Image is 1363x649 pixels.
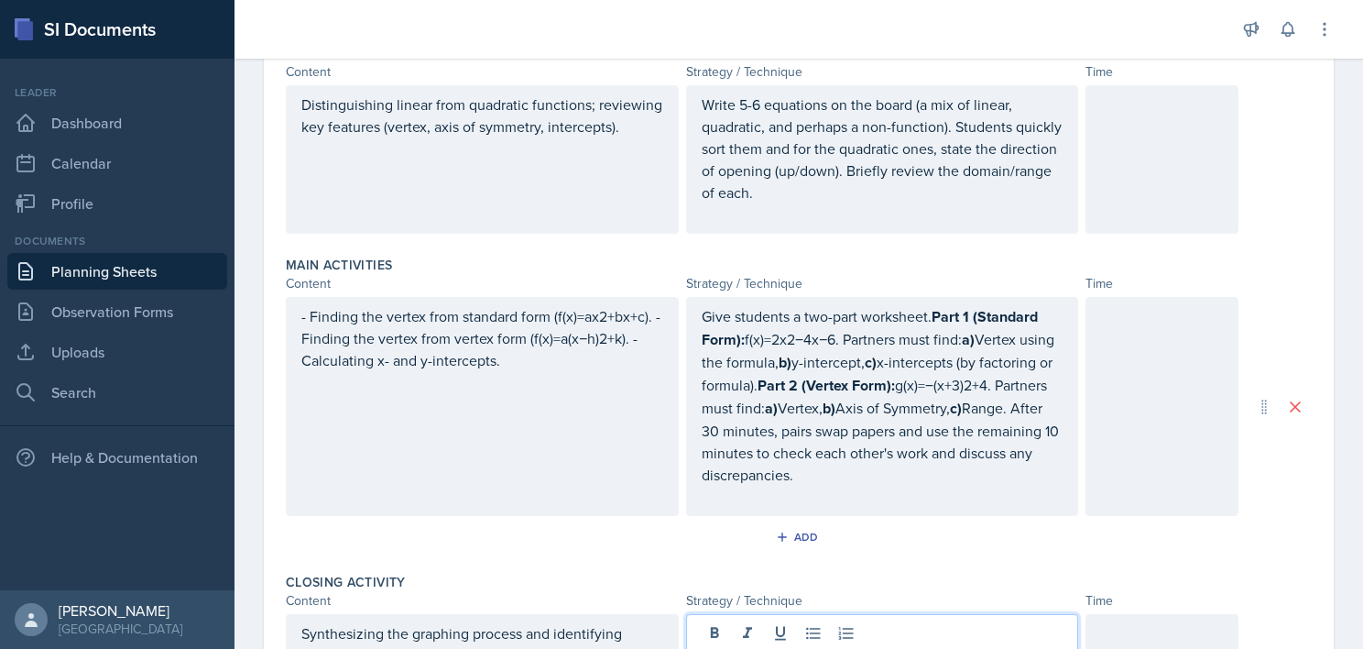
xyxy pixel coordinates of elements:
[7,334,227,370] a: Uploads
[686,274,1079,293] div: Strategy / Technique
[7,185,227,222] a: Profile
[702,305,1063,486] p: Give students a two-part worksheet. f(x)=2x2−4x−6. Partners must find: Vertex using the formula, ...
[7,439,227,476] div: Help & Documentation
[962,329,975,350] strong: a)
[765,398,778,419] strong: a)
[686,62,1079,82] div: Strategy / Technique
[7,253,227,290] a: Planning Sheets
[59,620,182,638] div: [GEOGRAPHIC_DATA]
[7,84,227,101] div: Leader
[686,591,1079,610] div: Strategy / Technique
[286,591,679,610] div: Content
[7,293,227,330] a: Observation Forms
[286,62,679,82] div: Content
[780,530,819,544] div: Add
[301,305,663,371] p: - Finding the vertex from standard form (f(x)=ax2+bx+c). - Finding the vertex from vertex form (f...
[1085,62,1238,82] div: Time
[59,601,182,620] div: [PERSON_NAME]
[286,274,679,293] div: Content
[286,573,406,591] label: Closing Activity
[7,145,227,181] a: Calendar
[7,104,227,141] a: Dashboard
[865,352,877,373] strong: c)
[7,374,227,411] a: Search
[779,352,791,373] strong: b)
[301,93,663,137] p: Distinguishing linear from quadratic functions; reviewing key features (vertex, axis of symmetry,...
[1085,591,1238,610] div: Time
[950,398,962,419] strong: c)
[758,375,895,396] strong: Part 2 (Vertex Form):
[823,398,835,419] strong: b)
[769,523,829,551] button: Add
[1085,274,1238,293] div: Time
[286,256,392,274] label: Main Activities
[7,233,227,249] div: Documents
[702,93,1063,203] p: Write 5-6 equations on the board (a mix of linear, quadratic, and perhaps a non-function). Studen...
